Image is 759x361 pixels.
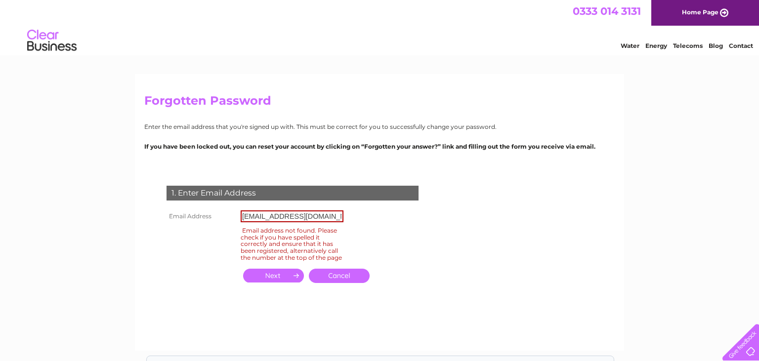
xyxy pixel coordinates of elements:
div: Clear Business is a trading name of Verastar Limited (registered in [GEOGRAPHIC_DATA] No. 3667643... [147,5,614,48]
a: 0333 014 3131 [573,5,641,17]
a: Telecoms [673,42,703,49]
p: If you have been locked out, you can reset your account by clicking on “Forgotten your answer?” l... [144,142,615,151]
a: Blog [709,42,723,49]
a: Energy [645,42,667,49]
a: Contact [729,42,753,49]
th: Email Address [164,208,238,225]
img: logo.png [27,26,77,56]
h2: Forgotten Password [144,94,615,113]
p: Enter the email address that you're signed up with. This must be correct for you to successfully ... [144,122,615,131]
a: Cancel [309,269,370,283]
div: 1. Enter Email Address [167,186,419,201]
a: Water [621,42,639,49]
div: Email address not found. Please check if you have spelled it correctly and ensure that it has bee... [241,225,343,263]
